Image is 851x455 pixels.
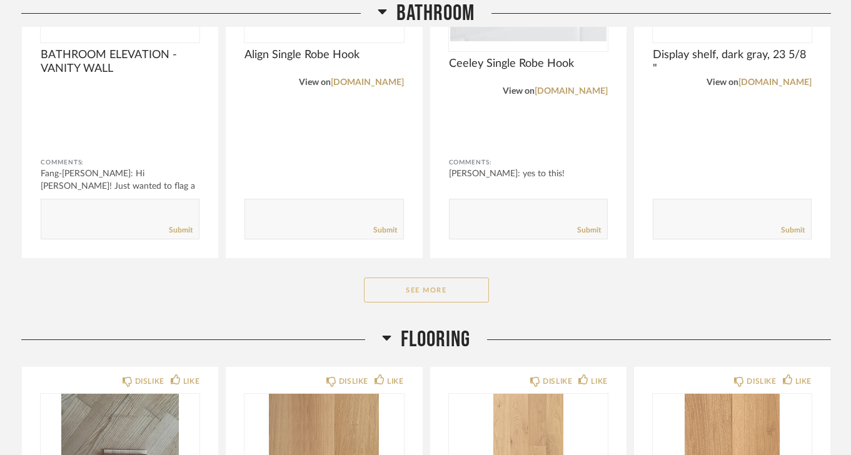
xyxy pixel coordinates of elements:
[183,375,199,387] div: LIKE
[299,78,331,87] span: View on
[41,48,199,76] span: BATHROOM ELEVATION - VANITY WALL
[41,167,199,205] div: Fang-[PERSON_NAME]: Hi [PERSON_NAME]! Just wanted to flag a couple of items we’ll need to purc...
[449,167,608,180] div: [PERSON_NAME]: yes to this!
[339,375,368,387] div: DISLIKE
[449,57,608,71] span: Ceeley Single Robe Hook
[747,375,776,387] div: DISLIKE
[795,375,812,387] div: LIKE
[591,375,607,387] div: LIKE
[331,78,404,87] a: [DOMAIN_NAME]
[503,87,535,96] span: View on
[543,375,572,387] div: DISLIKE
[781,225,805,236] a: Submit
[449,156,608,169] div: Comments:
[653,48,812,76] span: Display shelf, dark gray, 23 5/8 "
[401,326,470,353] span: Flooring
[135,375,164,387] div: DISLIKE
[707,78,738,87] span: View on
[535,87,608,96] a: [DOMAIN_NAME]
[169,225,193,236] a: Submit
[387,375,403,387] div: LIKE
[373,225,397,236] a: Submit
[41,156,199,169] div: Comments:
[364,277,489,302] button: See More
[577,225,601,236] a: Submit
[244,48,403,62] span: Align Single Robe Hook
[738,78,812,87] a: [DOMAIN_NAME]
